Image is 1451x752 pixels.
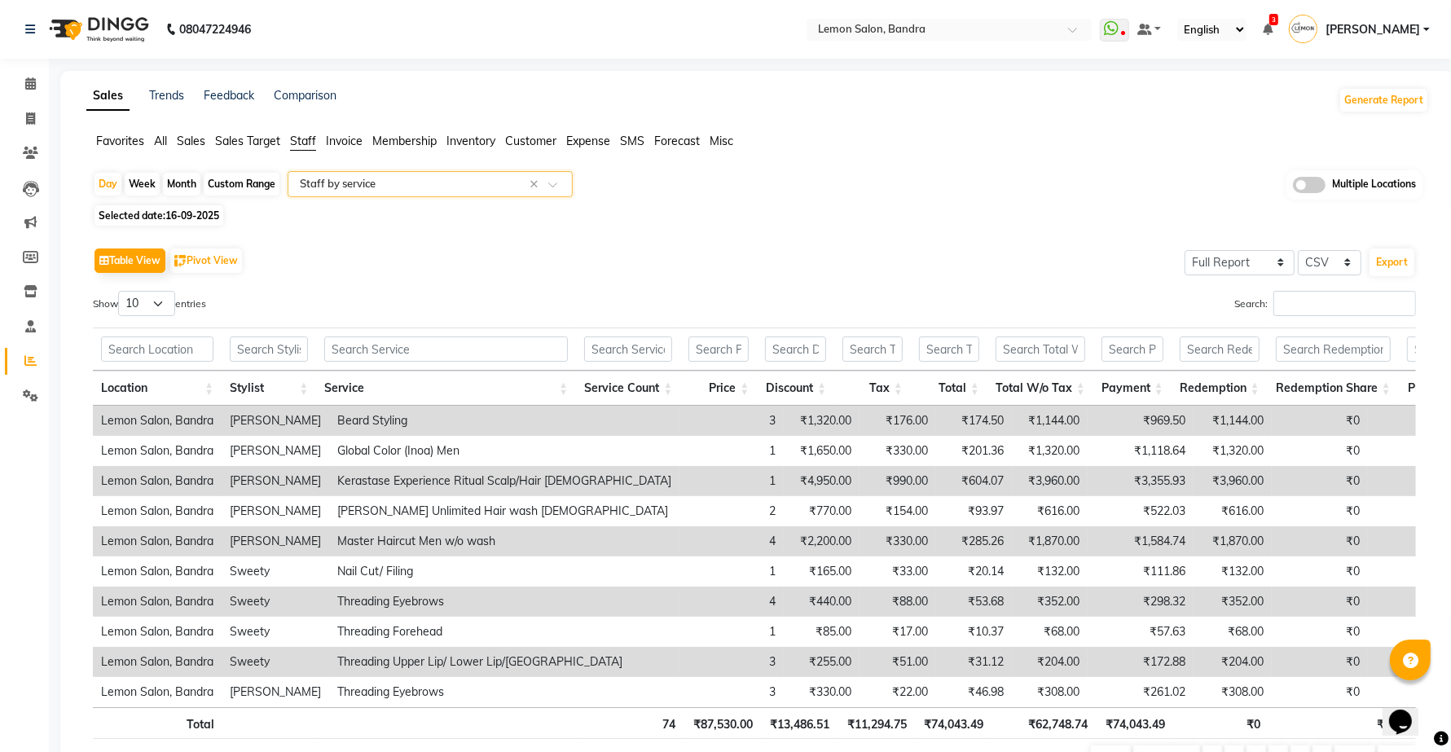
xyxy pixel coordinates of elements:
[324,336,568,362] input: Search Service
[329,526,679,556] td: Master Haircut Men w/o wash
[784,466,860,496] td: ₹4,950.00
[1101,336,1163,362] input: Search Payment
[860,436,936,466] td: ₹330.00
[784,406,860,436] td: ₹1,320.00
[936,436,1012,466] td: ₹201.36
[1272,466,1368,496] td: ₹0
[230,336,308,362] input: Search Stylist
[1172,371,1268,406] th: Redemption: activate to sort column ascending
[860,617,936,647] td: ₹17.00
[1093,371,1172,406] th: Payment: activate to sort column ascending
[860,466,936,496] td: ₹990.00
[118,291,175,316] select: Showentries
[1289,15,1317,43] img: Farheen Ansari
[1088,647,1194,677] td: ₹172.88
[679,436,784,466] td: 1
[1194,466,1272,496] td: ₹3,960.00
[784,677,860,707] td: ₹330.00
[1012,587,1088,617] td: ₹352.00
[576,371,680,406] th: Service Count: activate to sort column ascending
[1194,556,1272,587] td: ₹132.00
[834,371,911,406] th: Tax: activate to sort column ascending
[1012,436,1088,466] td: ₹1,320.00
[784,436,860,466] td: ₹1,650.00
[1173,707,1269,739] th: ₹0
[179,7,251,52] b: 08047224946
[996,336,1085,362] input: Search Total W/o Tax
[1194,496,1272,526] td: ₹616.00
[1332,177,1416,193] span: Multiple Locations
[680,371,757,406] th: Price: activate to sort column ascending
[579,707,684,739] th: 74
[86,81,130,111] a: Sales
[222,371,316,406] th: Stylist: activate to sort column ascending
[154,134,167,148] span: All
[215,134,280,148] span: Sales Target
[688,336,749,362] input: Search Price
[1012,556,1088,587] td: ₹132.00
[101,336,213,362] input: Search Location
[987,371,1093,406] th: Total W/o Tax: activate to sort column ascending
[329,587,679,617] td: Threading Eyebrows
[222,496,329,526] td: [PERSON_NAME]
[1340,89,1427,112] button: Generate Report
[1194,677,1272,707] td: ₹308.00
[1012,677,1088,707] td: ₹308.00
[936,677,1012,707] td: ₹46.98
[784,496,860,526] td: ₹770.00
[372,134,437,148] span: Membership
[446,134,495,148] span: Inventory
[679,556,784,587] td: 1
[222,677,329,707] td: [PERSON_NAME]
[1272,526,1368,556] td: ₹0
[842,336,903,362] input: Search Tax
[1012,406,1088,436] td: ₹1,144.00
[784,647,860,677] td: ₹255.00
[679,647,784,677] td: 3
[1194,647,1272,677] td: ₹204.00
[620,134,644,148] span: SMS
[222,406,329,436] td: [PERSON_NAME]
[329,647,679,677] td: Threading Upper Lip/ Lower Lip/[GEOGRAPHIC_DATA]
[93,647,222,677] td: Lemon Salon, Bandra
[93,436,222,466] td: Lemon Salon, Bandra
[761,707,838,739] th: ₹13,486.51
[584,336,672,362] input: Search Service Count
[919,336,979,362] input: Search Total
[329,406,679,436] td: Beard Styling
[936,587,1012,617] td: ₹53.68
[784,587,860,617] td: ₹440.00
[1272,677,1368,707] td: ₹0
[936,496,1012,526] td: ₹93.97
[93,526,222,556] td: Lemon Salon, Bandra
[784,526,860,556] td: ₹2,200.00
[860,406,936,436] td: ₹176.00
[992,707,1096,739] th: ₹62,748.74
[1263,22,1273,37] a: 3
[1272,556,1368,587] td: ₹0
[1012,617,1088,647] td: ₹68.00
[329,436,679,466] td: Global Color (Inoa) Men
[96,134,144,148] span: Favorites
[222,647,329,677] td: Sweety
[679,677,784,707] td: 3
[326,134,363,148] span: Invoice
[177,134,205,148] span: Sales
[222,556,329,587] td: Sweety
[1234,291,1416,316] label: Search:
[93,291,206,316] label: Show entries
[1012,647,1088,677] td: ₹204.00
[1088,466,1194,496] td: ₹3,355.93
[936,647,1012,677] td: ₹31.12
[784,617,860,647] td: ₹85.00
[170,248,242,273] button: Pivot View
[95,205,223,226] span: Selected date:
[684,707,761,739] th: ₹87,530.00
[757,371,834,406] th: Discount: activate to sort column ascending
[42,7,153,52] img: logo
[1194,406,1272,436] td: ₹1,144.00
[530,176,543,193] span: Clear all
[1276,336,1391,362] input: Search Redemption Share
[204,88,254,103] a: Feedback
[911,371,987,406] th: Total: activate to sort column ascending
